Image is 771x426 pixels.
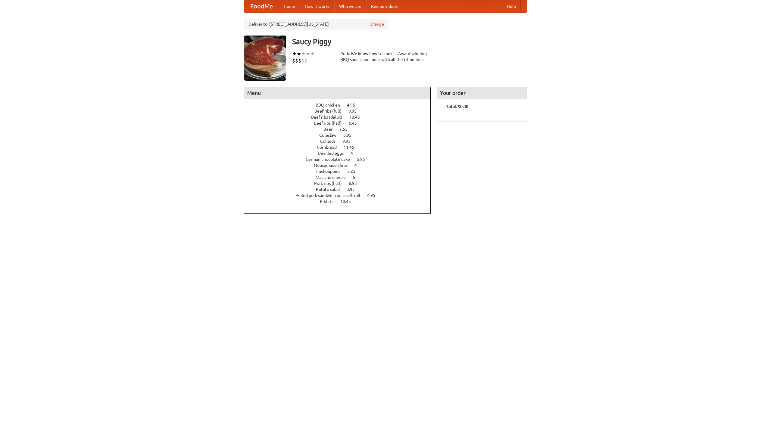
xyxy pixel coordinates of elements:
a: Who we are [334,0,366,12]
div: Deliver to: [STREET_ADDRESS][US_STATE] [244,19,389,30]
a: Potato salad 3.95 [316,187,366,192]
a: Beef ribs (full) 9.95 [314,109,368,113]
span: Mac and cheese [316,175,352,180]
h4: Menu [244,87,430,99]
li: $ [298,57,301,64]
span: 4 [354,163,363,168]
a: Cornbread 11.45 [317,145,365,150]
h3: Saucy Piggy [292,36,527,48]
div: Pork. We know how to cook it. Award-winning BBQ sauce, and meat with all the trimmings. [340,51,431,63]
span: 10.45 [340,199,357,204]
span: Beer [323,127,339,132]
span: 10.45 [349,115,366,120]
a: Beef ribs (delux) 10.45 [311,115,371,120]
span: 9.95 [342,139,357,144]
b: Total: $0.00 [446,104,468,109]
li: ★ [310,51,315,57]
a: Change [370,21,384,27]
span: Collards [320,139,342,144]
a: How it works [300,0,334,12]
a: Help [502,0,521,12]
span: 6.45 [349,121,363,126]
li: ★ [306,51,310,57]
span: 7.55 [339,127,354,132]
span: German chocolate cake [306,157,356,162]
span: Cornbread [317,145,343,150]
span: 4.95 [367,193,381,198]
span: 8.95 [343,133,357,138]
img: angular.jpg [244,36,286,81]
span: 6 [353,175,361,180]
span: Beef ribs (half) [314,121,348,126]
span: Potato salad [316,187,346,192]
a: Riblets 10.45 [320,199,362,204]
span: Pork ribs (half) [314,181,348,186]
span: Beef ribs (full) [314,109,348,113]
li: ★ [297,51,301,57]
a: Home [279,0,300,12]
a: Beer 7.55 [323,127,359,132]
span: 3.25 [347,169,361,174]
li: $ [292,57,295,64]
li: ★ [292,51,297,57]
span: Beef ribs (delux) [311,115,348,120]
span: 3.95 [347,187,361,192]
a: Pulled pork sandwich on a soft roll 4.95 [295,193,386,198]
h4: Your order [437,87,527,99]
li: $ [295,57,298,64]
a: German chocolate cake 5.95 [306,157,376,162]
a: Recipe videos [366,0,402,12]
span: Housemade chips [314,163,354,168]
span: 5.95 [357,157,371,162]
span: BBQ chicken [316,103,346,107]
li: $ [301,57,304,64]
span: Riblets [320,199,339,204]
a: Collards 9.95 [320,139,362,144]
span: 4 [351,151,359,156]
a: Mac and cheese 6 [316,175,366,180]
a: Beef ribs (half) 6.45 [314,121,368,126]
li: ★ [301,51,306,57]
span: 9.95 [348,109,363,113]
span: 11.45 [344,145,360,150]
span: 6.95 [349,181,363,186]
a: FoodMe [244,0,279,12]
a: Coleslaw 8.95 [319,133,363,138]
li: $ [304,57,307,64]
span: Coleslaw [319,133,342,138]
span: 4.95 [347,103,361,107]
span: Devilled eggs [318,151,350,156]
a: BBQ chicken 4.95 [316,103,366,107]
a: Hushpuppies 3.25 [316,169,367,174]
span: Pulled pork sandwich on a soft roll [295,193,366,198]
span: Hushpuppies [316,169,346,174]
a: Devilled eggs 4 [318,151,364,156]
a: Housemade chips 4 [314,163,368,168]
a: Pork ribs (half) 6.95 [314,181,368,186]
